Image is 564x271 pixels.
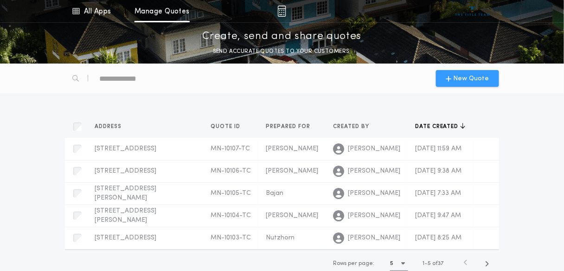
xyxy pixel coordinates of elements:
[415,190,461,197] span: [DATE] 7:33 AM
[454,74,489,84] span: New Quote
[211,190,251,197] span: MN-10105-TC
[415,122,466,131] button: Date created
[423,261,424,266] span: 1
[95,185,156,201] span: [STREET_ADDRESS][PERSON_NAME]
[95,122,128,131] button: Address
[211,234,251,241] span: MN-10103-TC
[348,144,400,154] span: [PERSON_NAME]
[333,122,376,131] button: Created by
[415,168,462,174] span: [DATE] 9:38 AM
[436,70,499,87] button: New Quote
[95,168,156,174] span: [STREET_ADDRESS]
[415,123,461,130] span: Date created
[211,168,251,174] span: MN-10106-TC
[211,122,247,131] button: Quote ID
[455,6,490,16] img: vs-icon
[95,123,123,130] span: Address
[348,233,400,243] span: [PERSON_NAME]
[95,207,156,224] span: [STREET_ADDRESS][PERSON_NAME]
[415,212,461,219] span: [DATE] 9:47 AM
[211,145,250,152] span: MN-10107-TC
[95,145,156,152] span: [STREET_ADDRESS]
[415,234,462,241] span: [DATE] 8:25 AM
[348,167,400,176] span: [PERSON_NAME]
[203,29,362,44] p: Create, send and share quotes
[266,234,295,241] span: Nutzhorn
[277,6,286,17] img: img
[266,212,318,219] span: [PERSON_NAME]
[95,234,156,241] span: [STREET_ADDRESS]
[348,211,400,220] span: [PERSON_NAME]
[432,259,443,268] span: of 37
[428,261,431,266] span: 5
[390,256,408,271] button: 5
[390,259,393,268] h1: 5
[266,168,318,174] span: [PERSON_NAME]
[266,190,283,197] span: Bajan
[415,145,462,152] span: [DATE] 11:59 AM
[213,47,351,56] p: SEND ACCURATE QUOTES TO YOUR CUSTOMERS.
[266,123,312,130] span: Prepared for
[211,123,242,130] span: Quote ID
[333,261,374,266] span: Rows per page:
[348,189,400,198] span: [PERSON_NAME]
[333,123,371,130] span: Created by
[211,212,251,219] span: MN-10104-TC
[266,145,318,152] span: [PERSON_NAME]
